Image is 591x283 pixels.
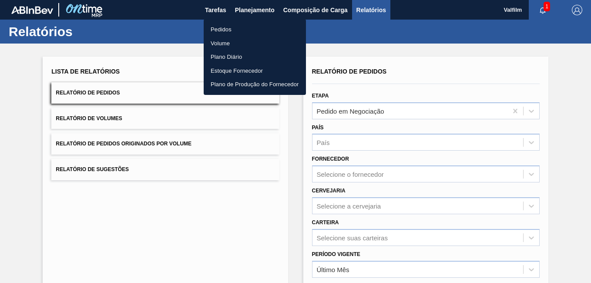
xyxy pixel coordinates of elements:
a: Estoque Fornecedor [204,64,306,78]
a: Plano Diário [204,50,306,64]
a: Pedidos [204,23,306,37]
a: Volume [204,37,306,51]
a: Plano de Produção do Fornecedor [204,77,306,91]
